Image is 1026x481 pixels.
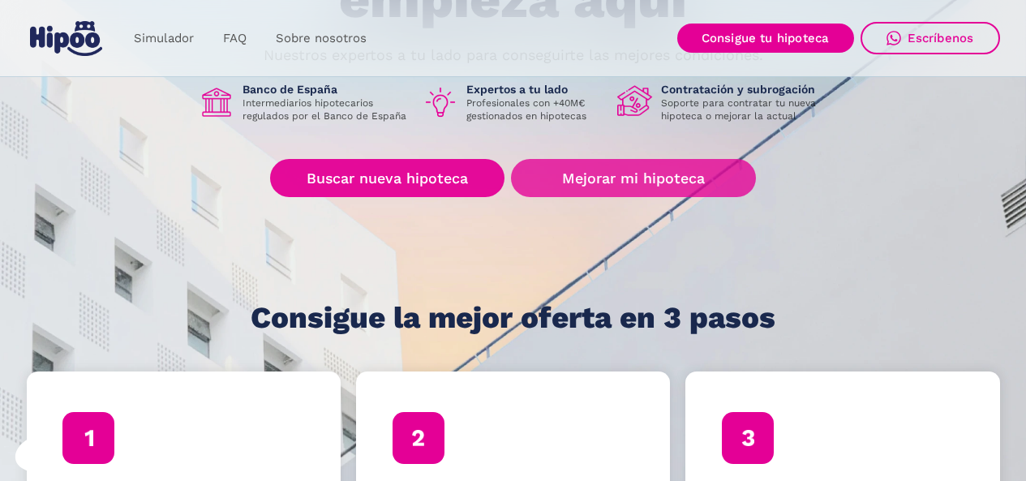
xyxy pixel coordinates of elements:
a: Mejorar mi hipoteca [511,159,755,197]
h1: Expertos a tu lado [466,82,604,97]
h1: Consigue la mejor oferta en 3 pasos [251,302,775,334]
a: Simulador [119,23,208,54]
p: Profesionales con +40M€ gestionados en hipotecas [466,97,604,122]
div: Escríbenos [908,31,974,45]
a: Sobre nosotros [261,23,381,54]
a: Consigue tu hipoteca [677,24,854,53]
p: Intermediarios hipotecarios regulados por el Banco de España [243,97,410,122]
a: Escríbenos [861,22,1000,54]
h1: Banco de España [243,82,410,97]
a: home [27,15,106,62]
p: Soporte para contratar tu nueva hipoteca o mejorar la actual [661,97,828,122]
a: Buscar nueva hipoteca [270,159,504,197]
h1: Contratación y subrogación [661,82,828,97]
a: FAQ [208,23,261,54]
